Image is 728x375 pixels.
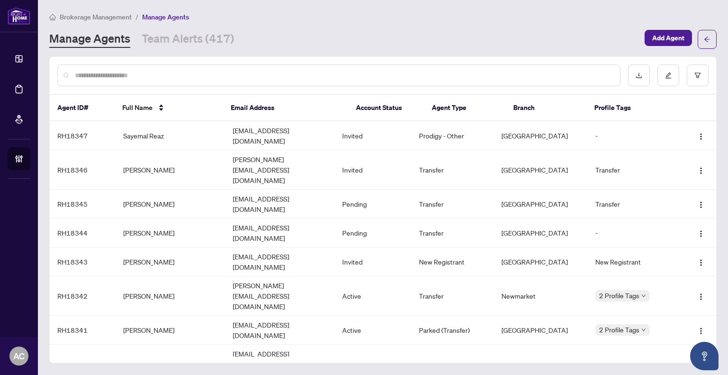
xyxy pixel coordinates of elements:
[697,201,705,209] img: Logo
[335,150,411,190] td: Invited
[690,342,719,370] button: Open asap
[116,219,225,247] td: [PERSON_NAME]
[697,133,705,140] img: Logo
[697,167,705,174] img: Logo
[116,345,225,374] td: [PERSON_NAME]
[494,276,588,316] td: Newmarket
[225,219,335,247] td: [EMAIL_ADDRESS][DOMAIN_NAME]
[693,322,709,338] button: Logo
[348,95,424,121] th: Account Status
[636,72,642,79] span: download
[494,345,588,374] td: [GEOGRAPHIC_DATA]
[116,150,225,190] td: [PERSON_NAME]
[588,247,681,276] td: New Registrant
[115,95,223,121] th: Full Name
[693,196,709,211] button: Logo
[697,259,705,266] img: Logo
[225,345,335,374] td: [EMAIL_ADDRESS][DOMAIN_NAME]
[494,316,588,345] td: [GEOGRAPHIC_DATA]
[599,324,639,335] span: 2 Profile Tags
[50,95,115,121] th: Agent ID#
[411,150,493,190] td: Transfer
[411,190,493,219] td: Transfer
[50,219,116,247] td: RH18344
[225,190,335,219] td: [EMAIL_ADDRESS][DOMAIN_NAME]
[645,30,692,46] button: Add Agent
[122,102,153,113] span: Full Name
[335,121,411,150] td: Invited
[411,219,493,247] td: Transfer
[588,121,681,150] td: -
[335,316,411,345] td: Active
[588,190,681,219] td: Transfer
[587,95,679,121] th: Profile Tags
[628,64,650,86] button: download
[116,247,225,276] td: [PERSON_NAME]
[136,11,138,22] li: /
[494,150,588,190] td: [GEOGRAPHIC_DATA]
[50,121,116,150] td: RH18347
[60,13,132,21] span: Brokerage Management
[652,30,684,46] span: Add Agent
[335,247,411,276] td: Invited
[693,162,709,177] button: Logo
[8,7,30,25] img: logo
[411,121,493,150] td: Prodigy - Other
[697,293,705,301] img: Logo
[494,219,588,247] td: [GEOGRAPHIC_DATA]
[225,276,335,316] td: [PERSON_NAME][EMAIL_ADDRESS][DOMAIN_NAME]
[116,276,225,316] td: [PERSON_NAME]
[116,121,225,150] td: Sayemal Reaz
[694,72,701,79] span: filter
[494,190,588,219] td: [GEOGRAPHIC_DATA]
[411,276,493,316] td: Transfer
[665,72,672,79] span: edit
[687,64,709,86] button: filter
[641,328,646,332] span: down
[50,345,116,374] td: RH18340
[142,13,189,21] span: Manage Agents
[50,316,116,345] td: RH18341
[335,345,411,374] td: Active
[411,316,493,345] td: Parked (Transfer)
[223,95,348,121] th: Email Address
[693,288,709,303] button: Logo
[704,36,710,43] span: arrow-left
[225,247,335,276] td: [EMAIL_ADDRESS][DOMAIN_NAME]
[599,290,639,301] span: 2 Profile Tags
[116,190,225,219] td: [PERSON_NAME]
[494,247,588,276] td: [GEOGRAPHIC_DATA]
[588,345,681,374] td: Transfer
[50,150,116,190] td: RH18346
[657,64,679,86] button: edit
[494,121,588,150] td: [GEOGRAPHIC_DATA]
[225,150,335,190] td: [PERSON_NAME][EMAIL_ADDRESS][DOMAIN_NAME]
[588,219,681,247] td: -
[335,276,411,316] td: Active
[49,31,130,48] a: Manage Agents
[411,247,493,276] td: New Registrant
[693,128,709,143] button: Logo
[411,345,493,374] td: Transfer
[50,247,116,276] td: RH18343
[697,230,705,238] img: Logo
[641,293,646,298] span: down
[506,95,587,121] th: Branch
[13,349,25,363] span: AC
[50,276,116,316] td: RH18342
[50,190,116,219] td: RH18345
[697,327,705,335] img: Logo
[116,316,225,345] td: [PERSON_NAME]
[424,95,506,121] th: Agent Type
[49,14,56,20] span: home
[225,316,335,345] td: [EMAIL_ADDRESS][DOMAIN_NAME]
[335,190,411,219] td: Pending
[693,225,709,240] button: Logo
[335,219,411,247] td: Pending
[693,254,709,269] button: Logo
[225,121,335,150] td: [EMAIL_ADDRESS][DOMAIN_NAME]
[142,31,234,48] a: Team Alerts (417)
[588,150,681,190] td: Transfer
